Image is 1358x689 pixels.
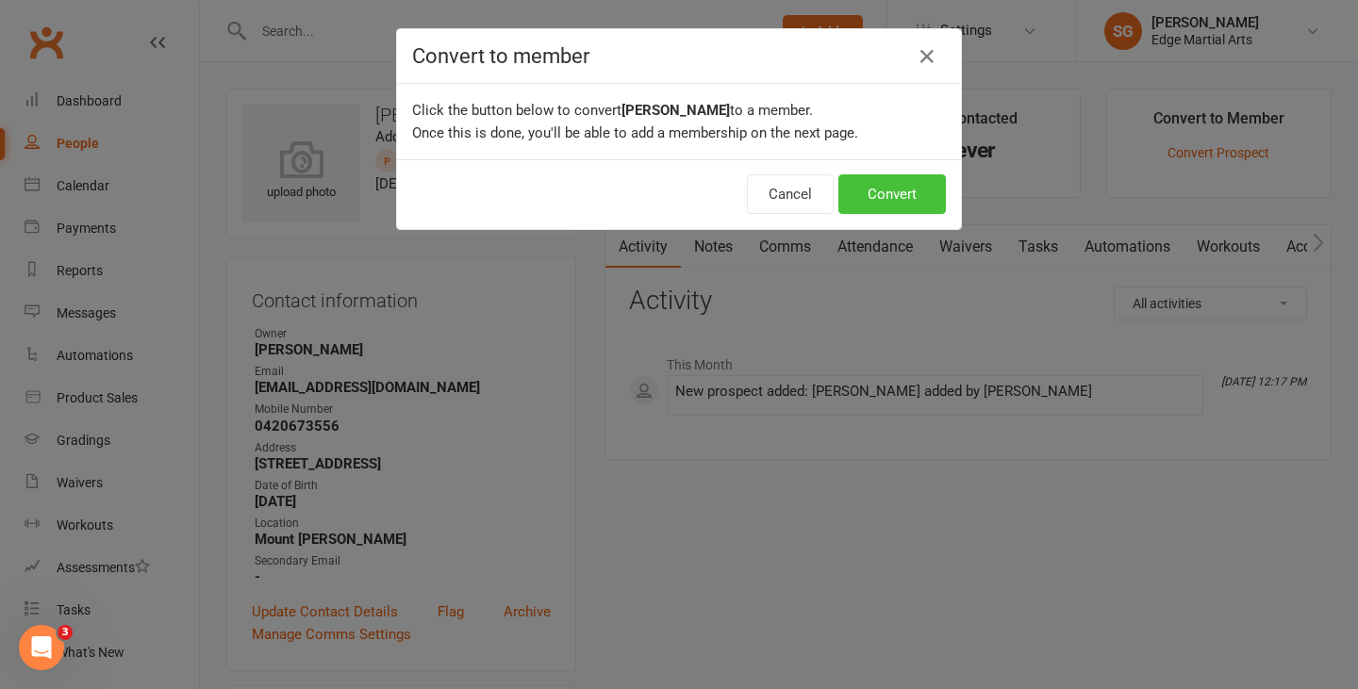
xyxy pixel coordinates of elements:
[621,102,730,119] b: [PERSON_NAME]
[838,174,946,214] button: Convert
[912,41,942,72] button: Close
[397,84,961,159] div: Click the button below to convert to a member. Once this is done, you'll be able to add a members...
[19,625,64,670] iframe: Intercom live chat
[412,44,946,68] h4: Convert to member
[747,174,834,214] button: Cancel
[58,625,73,640] span: 3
